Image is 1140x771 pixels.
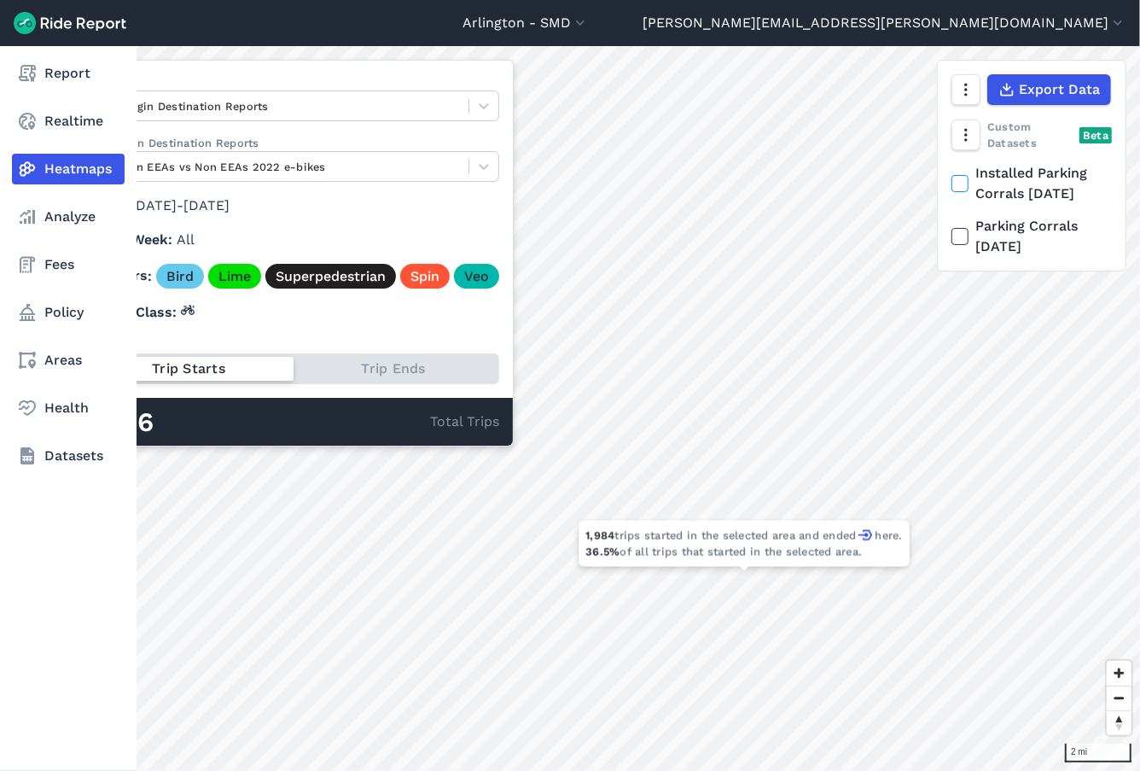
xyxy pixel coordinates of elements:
[1065,744,1131,762] div: 2 mi
[1019,79,1100,100] span: Export Data
[12,202,125,232] a: Analyze
[1107,710,1131,735] button: Reset bearing to north
[69,398,513,446] div: Total Trips
[83,74,499,91] label: Data Type
[987,74,1111,105] button: Export Data
[208,264,261,289] a: Lime
[1079,127,1112,143] div: Beta
[177,231,195,248] span: All
[12,393,125,423] a: Health
[131,197,230,213] span: [DATE] - [DATE]
[951,119,1112,151] div: Custom Datasets
[951,163,1112,204] label: Installed Parking Corrals [DATE]
[12,345,125,376] a: Areas
[83,412,430,434] div: 5,436
[265,264,396,289] a: Superpedestrian
[1107,686,1131,710] button: Zoom out
[462,13,589,33] button: Arlington - SMD
[400,264,450,289] a: Spin
[951,216,1112,257] label: Parking Corrals [DATE]
[12,106,125,137] a: Realtime
[83,135,499,151] label: Area Origin Destination Reports
[454,264,499,289] a: Veo
[83,336,499,353] div: Metric
[12,249,125,280] a: Fees
[12,58,125,89] a: Report
[12,154,125,184] a: Heatmaps
[12,441,125,471] a: Datasets
[14,12,126,34] img: Ride Report
[1107,661,1131,686] button: Zoom in
[12,297,125,328] a: Policy
[156,264,204,289] a: Bird
[643,13,1126,33] button: [PERSON_NAME][EMAIL_ADDRESS][PERSON_NAME][DOMAIN_NAME]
